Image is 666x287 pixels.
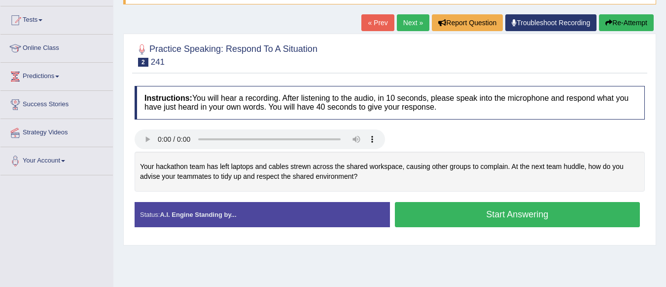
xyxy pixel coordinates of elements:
button: Report Question [432,14,503,31]
a: Online Class [0,35,113,59]
button: Re-Attempt [599,14,654,31]
a: Predictions [0,63,113,87]
a: Next » [397,14,429,31]
a: Tests [0,6,113,31]
h4: You will hear a recording. After listening to the audio, in 10 seconds, please speak into the mic... [135,86,645,119]
a: Your Account [0,147,113,172]
b: Instructions: [144,94,192,102]
small: 241 [151,57,165,67]
a: Troubleshoot Recording [505,14,596,31]
strong: A.I. Engine Standing by... [160,211,236,218]
div: Status: [135,202,390,227]
button: Start Answering [395,202,640,227]
a: Success Stories [0,91,113,116]
span: 2 [138,58,148,67]
a: Strategy Videos [0,119,113,144]
h2: Practice Speaking: Respond To A Situation [135,42,317,67]
a: « Prev [361,14,394,31]
div: Your hackathon team has left laptops and cables strewn across the shared workspace, causing other... [135,152,645,192]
